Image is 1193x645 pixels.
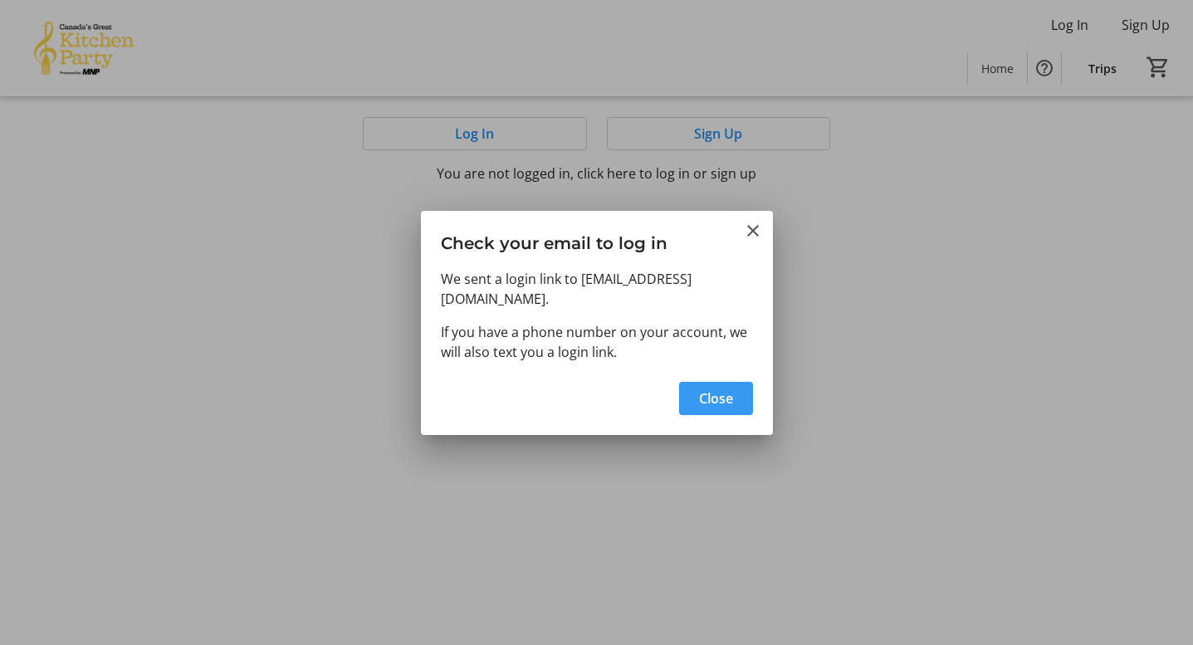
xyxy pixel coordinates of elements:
[679,382,753,415] button: Close
[441,322,753,362] p: If you have a phone number on your account, we will also text you a login link.
[441,269,753,309] p: We sent a login link to [EMAIL_ADDRESS][DOMAIN_NAME].
[421,211,773,268] h3: Check your email to log in
[699,388,733,408] span: Close
[743,221,763,241] button: Close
